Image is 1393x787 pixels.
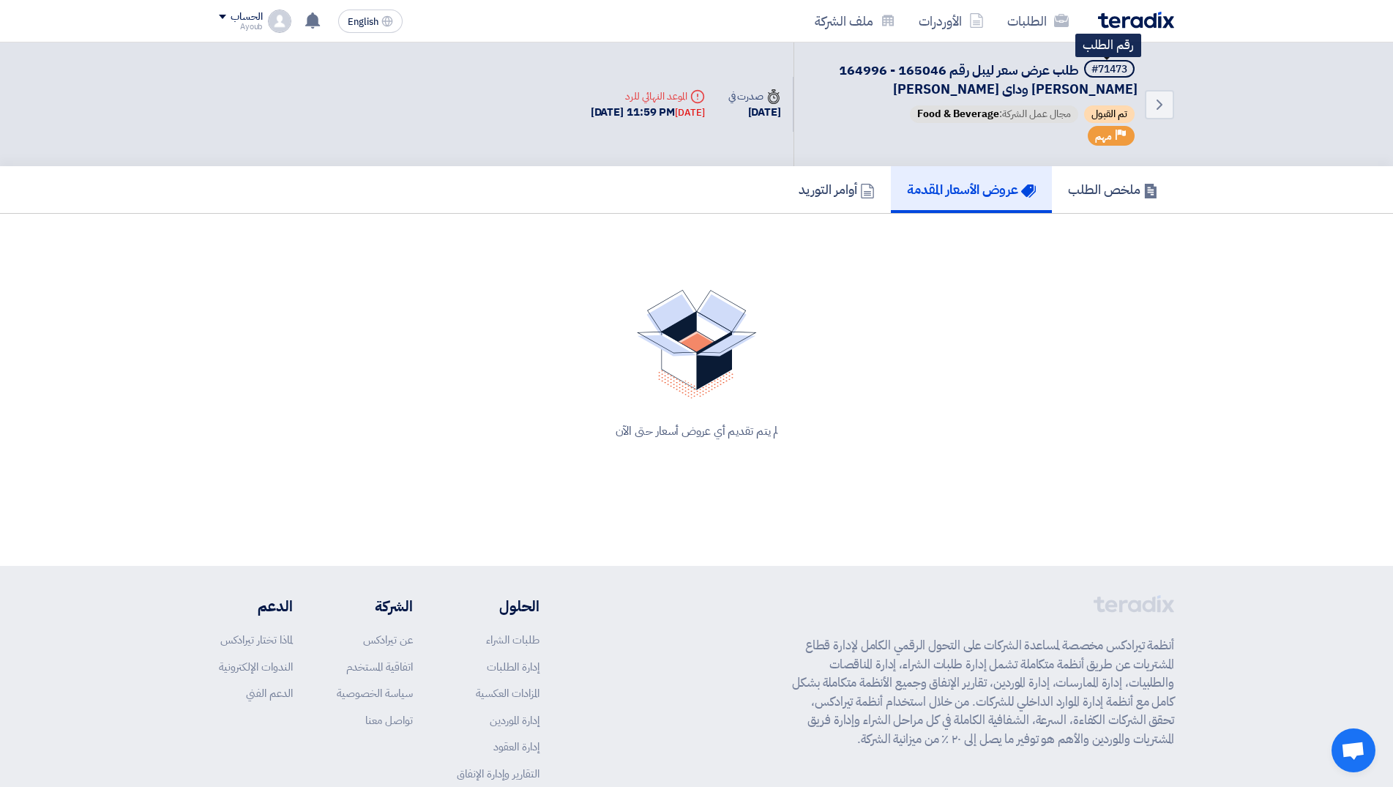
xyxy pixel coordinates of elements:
[493,739,539,755] a: إدارة العقود
[236,422,1157,440] div: لم يتم تقديم أي عروض أسعار حتى الآن
[348,17,378,27] span: English
[910,105,1078,123] span: مجال عمل الشركة:
[476,685,539,701] a: المزادات العكسية
[486,632,539,648] a: طلبات الشراء
[220,632,293,648] a: لماذا تختار تيرادكس
[1091,64,1127,75] div: #71473
[490,712,539,728] a: إدارة الموردين
[1075,34,1141,57] div: رقم الطلب
[346,659,413,675] a: اتفاقية المستخدم
[1052,166,1174,213] a: ملخص الطلب
[1332,728,1375,772] div: Open chat
[839,60,1138,99] span: طلب عرض سعر ليبل رقم 165046 - 164996 [PERSON_NAME] وداى [PERSON_NAME]
[363,632,413,648] a: عن تيرادكس
[219,659,293,675] a: الندوات الإلكترونية
[1098,12,1174,29] img: Teradix logo
[219,23,262,31] div: Ayoub
[231,11,262,23] div: الحساب
[799,181,875,198] h5: أوامر التوريد
[246,685,293,701] a: الدعم الفني
[907,4,996,38] a: الأوردرات
[803,4,907,38] a: ملف الشركة
[1068,181,1158,198] h5: ملخص الطلب
[365,712,413,728] a: تواصل معنا
[337,595,413,617] li: الشركة
[268,10,291,33] img: profile_test.png
[728,104,781,121] div: [DATE]
[219,595,293,617] li: الدعم
[675,105,704,120] div: [DATE]
[591,89,705,104] div: الموعد النهائي للرد
[783,166,891,213] a: أوامر التوريد
[1095,130,1112,143] span: مهم
[812,60,1138,98] h5: طلب عرض سعر ليبل رقم 165046 - 164996 كوشيه وداى فود السادات
[591,104,705,121] div: [DATE] 11:59 PM
[637,290,757,399] img: No Quotations Found!
[338,10,403,33] button: English
[907,181,1036,198] h5: عروض الأسعار المقدمة
[457,595,539,617] li: الحلول
[487,659,539,675] a: إدارة الطلبات
[792,636,1174,748] p: أنظمة تيرادكس مخصصة لمساعدة الشركات على التحول الرقمي الكامل لإدارة قطاع المشتريات عن طريق أنظمة ...
[728,89,781,104] div: صدرت في
[996,4,1080,38] a: الطلبات
[891,166,1052,213] a: عروض الأسعار المقدمة
[1084,105,1135,123] span: تم القبول
[917,106,999,122] span: Food & Beverage
[457,766,539,782] a: التقارير وإدارة الإنفاق
[337,685,413,701] a: سياسة الخصوصية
